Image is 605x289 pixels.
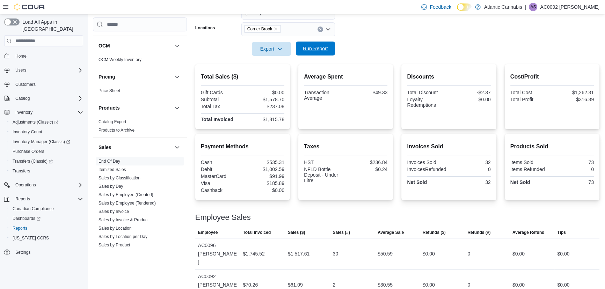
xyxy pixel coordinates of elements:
[15,110,32,115] span: Inventory
[13,181,83,189] span: Operations
[10,128,83,136] span: Inventory Count
[304,160,344,165] div: HST
[93,118,187,137] div: Products
[201,104,241,109] div: Total Tax
[1,51,86,61] button: Home
[201,142,284,151] h2: Payment Methods
[99,175,140,181] span: Sales by Classification
[15,182,36,188] span: Operations
[244,187,284,193] div: $0.00
[7,166,86,176] button: Transfers
[201,73,284,81] h2: Total Sales ($)
[244,90,284,95] div: $0.00
[99,119,126,125] span: Catalog Export
[173,143,181,151] button: Sales
[457,3,472,11] input: Dark Mode
[7,156,86,166] a: Transfers (Classic)
[10,147,47,156] a: Purchase Orders
[10,205,57,213] a: Canadian Compliance
[10,138,83,146] span: Inventory Manager (Classic)
[407,73,490,81] h2: Discounts
[201,166,241,172] div: Debit
[252,42,291,56] button: Export
[1,108,86,117] button: Inventory
[13,108,83,117] span: Inventory
[14,3,45,10] img: Cova
[99,176,140,180] a: Sales by Classification
[13,51,83,60] span: Home
[244,117,284,122] div: $1,815.78
[13,80,83,89] span: Customers
[484,3,522,11] p: Atlantic Cannabis
[13,108,35,117] button: Inventory
[467,250,470,258] div: 0
[557,250,569,258] div: $0.00
[10,234,52,242] a: [US_STATE] CCRS
[557,281,569,289] div: $0.00
[13,94,32,103] button: Catalog
[557,230,566,235] span: Tips
[99,73,115,80] h3: Pricing
[13,181,39,189] button: Operations
[243,281,258,289] div: $70.26
[304,90,344,101] div: Transaction Average
[423,281,435,289] div: $0.00
[99,144,172,151] button: Sales
[13,225,27,231] span: Reports
[99,159,120,164] a: End Of Day
[195,25,215,31] label: Locations
[13,248,33,257] a: Settings
[244,25,281,33] span: Corner Brook
[450,97,491,102] div: $0.00
[553,160,594,165] div: 73
[99,57,141,62] span: OCM Weekly Inventory
[288,230,305,235] span: Sales ($)
[243,230,271,235] span: Total Invoiced
[201,97,241,102] div: Subtotal
[378,281,393,289] div: $30.55
[15,82,36,87] span: Customers
[243,250,264,258] div: $1,745.52
[7,233,86,243] button: [US_STATE] CCRS
[530,3,536,11] span: AS
[1,194,86,204] button: Reports
[10,167,33,175] a: Transfers
[244,104,284,109] div: $237.08
[1,65,86,75] button: Users
[99,226,132,231] a: Sales by Location
[247,25,272,32] span: Corner Brook
[553,97,594,102] div: $316.39
[10,157,83,165] span: Transfers (Classic)
[198,230,218,235] span: Employee
[93,55,187,67] div: OCM
[318,27,323,32] button: Clear input
[7,117,86,127] a: Adjustments (Classic)
[244,97,284,102] div: $1,578.70
[99,234,147,239] span: Sales by Location per Day
[347,90,388,95] div: $49.33
[10,234,83,242] span: Washington CCRS
[303,45,328,52] span: Run Report
[99,184,123,189] span: Sales by Day
[1,79,86,89] button: Customers
[13,139,70,144] span: Inventory Manager (Classic)
[99,192,153,198] span: Sales by Employee (Created)
[10,128,45,136] a: Inventory Count
[423,230,446,235] span: Refunds ($)
[512,250,525,258] div: $0.00
[378,250,393,258] div: $50.59
[407,97,447,108] div: Loyalty Redemptions
[99,57,141,62] a: OCM Weekly Inventory
[99,234,147,239] a: Sales by Location per Day
[553,90,594,95] div: $1,262.31
[274,27,278,31] button: Remove Corner Brook from selection in this group
[99,242,130,248] span: Sales by Product
[1,94,86,103] button: Catalog
[347,166,388,172] div: $0.24
[467,230,490,235] span: Refunds (#)
[13,66,29,74] button: Users
[378,230,404,235] span: Average Sale
[10,118,61,126] a: Adjustments (Classic)
[510,160,551,165] div: Items Sold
